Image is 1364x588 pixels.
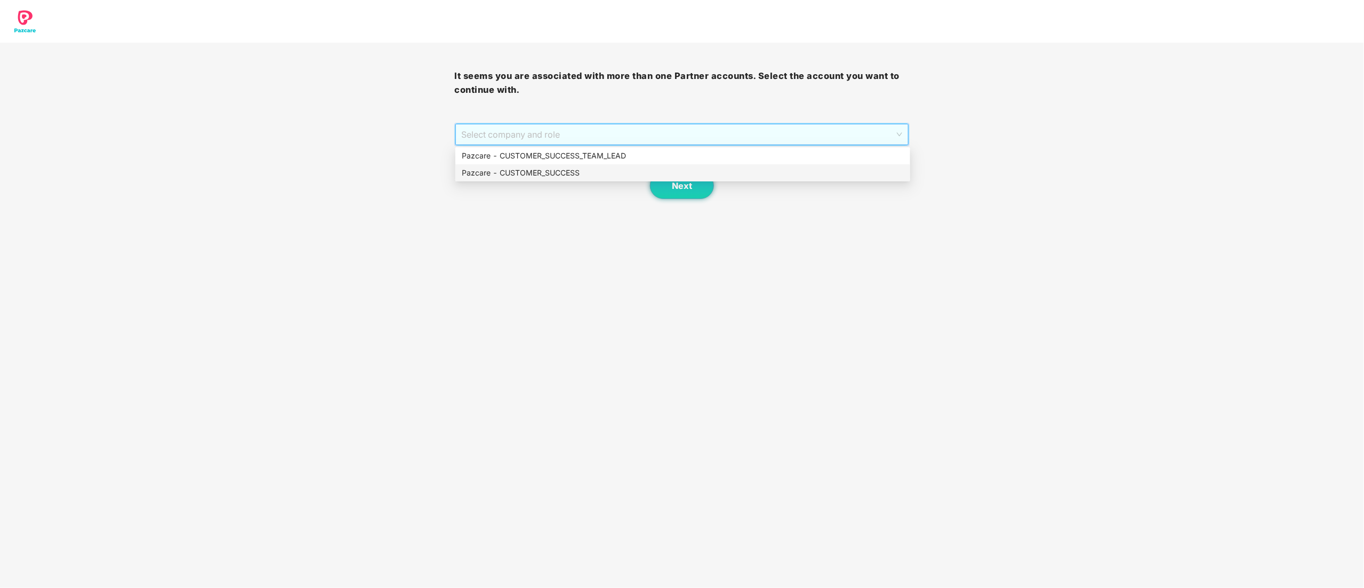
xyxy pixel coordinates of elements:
[455,164,910,181] div: Pazcare - CUSTOMER_SUCCESS
[672,181,692,191] span: Next
[462,124,903,145] span: Select company and role
[455,147,910,164] div: Pazcare - CUSTOMER_SUCCESS_TEAM_LEAD
[462,167,904,179] div: Pazcare - CUSTOMER_SUCCESS
[650,172,714,199] button: Next
[455,69,910,97] h3: It seems you are associated with more than one Partner accounts. Select the account you want to c...
[462,150,904,162] div: Pazcare - CUSTOMER_SUCCESS_TEAM_LEAD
